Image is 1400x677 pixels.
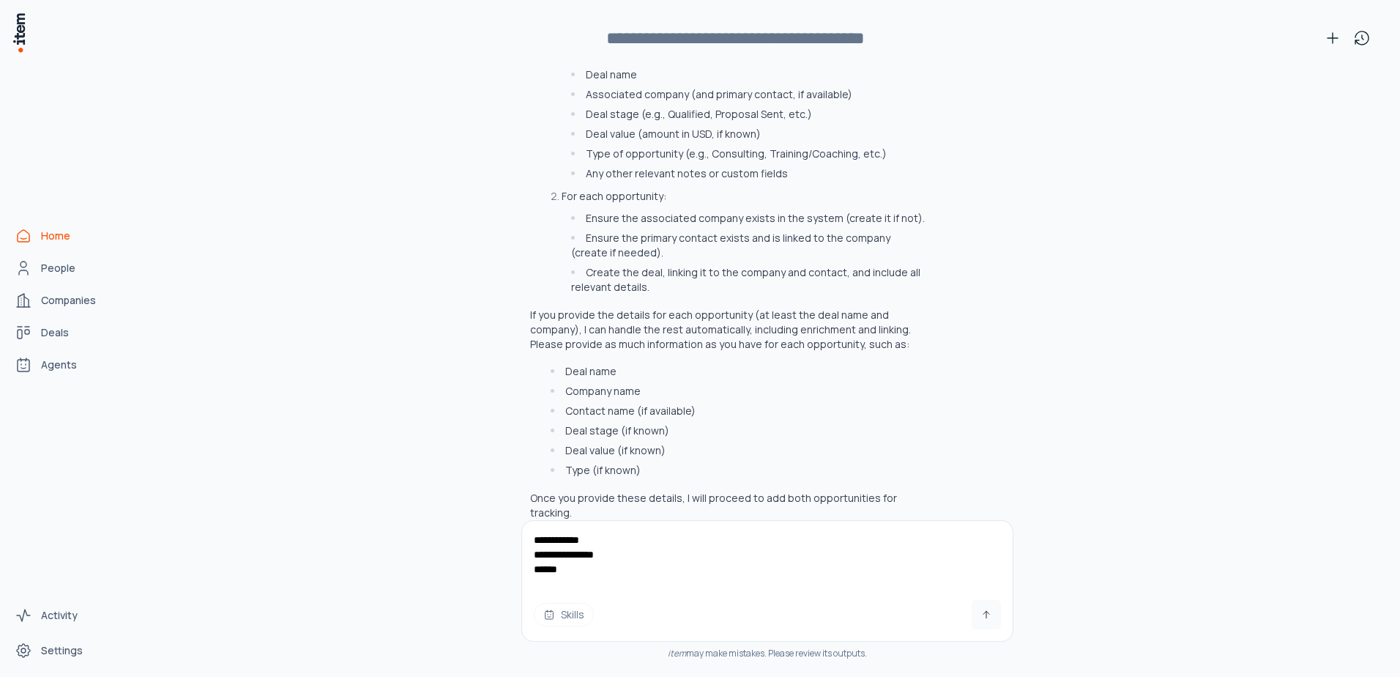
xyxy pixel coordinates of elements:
[567,265,926,295] li: Create the deal, linking it to the company and contact, and include all relevant details.
[547,443,926,458] li: Deal value (if known)
[562,189,666,203] p: For each opportunity:
[668,647,686,659] i: item
[41,293,96,308] span: Companies
[9,350,120,380] a: Agents
[547,463,926,478] li: Type (if known)
[41,608,78,623] span: Activity
[9,601,120,630] a: Activity
[547,404,926,418] li: Contact name (if available)
[521,648,1013,659] div: may make mistakes. Please review its outputs.
[534,603,594,626] button: Skills
[567,127,926,141] li: Deal value (amount in USD, if known)
[547,384,926,399] li: Company name
[567,166,926,181] li: Any other relevant notes or custom fields
[567,211,926,226] li: Ensure the associated company exists in the system (create it if not).
[41,325,69,340] span: Deals
[41,229,70,243] span: Home
[9,221,120,251] a: Home
[567,107,926,122] li: Deal stage (e.g., Qualified, Proposal Sent, etc.)
[567,67,926,82] li: Deal name
[41,643,83,658] span: Settings
[9,254,120,283] a: People
[41,261,75,275] span: People
[12,12,26,53] img: Item Brain Logo
[561,607,584,622] span: Skills
[530,308,926,352] p: If you provide the details for each opportunity (at least the deal name and company), I can handl...
[567,147,926,161] li: Type of opportunity (e.g., Consulting, Training/Coaching, etc.)
[9,286,120,315] a: Companies
[567,87,926,102] li: Associated company (and primary contact, if available)
[530,491,926,520] p: Once you provide these details, I will proceed to add both opportunities for tracking.
[567,231,926,260] li: Ensure the primary contact exists and is linked to the company (create if needed).
[41,358,77,372] span: Agents
[9,636,120,665] a: Settings
[1347,23,1377,53] button: View history
[547,423,926,438] li: Deal stage (if known)
[972,600,1001,629] button: Send message
[1318,23,1347,53] button: New conversation
[547,364,926,379] li: Deal name
[9,318,120,347] a: Deals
